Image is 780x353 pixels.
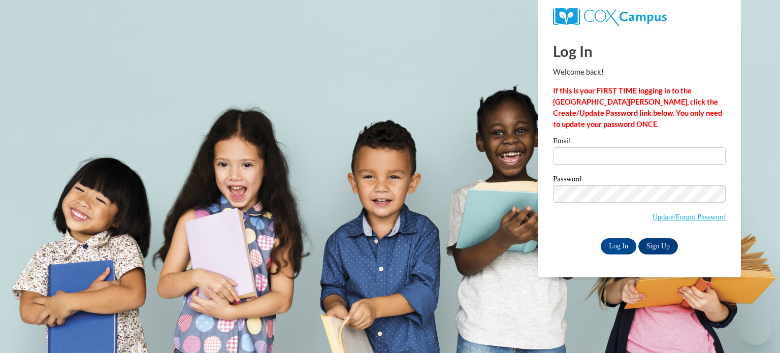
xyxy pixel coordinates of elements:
[652,213,726,221] a: Update/Forgot Password
[553,41,726,61] h1: Log In
[638,238,678,254] a: Sign Up
[553,137,726,147] label: Email
[553,86,722,129] strong: If this is your FIRST TIME logging in to the [GEOGRAPHIC_DATA][PERSON_NAME], click the Create/Upd...
[553,8,726,26] a: COX Campus
[601,238,636,254] input: Log In
[553,175,726,185] label: Password
[739,312,772,345] iframe: Button to launch messaging window
[553,67,726,78] p: Welcome back!
[553,8,667,26] img: COX Campus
